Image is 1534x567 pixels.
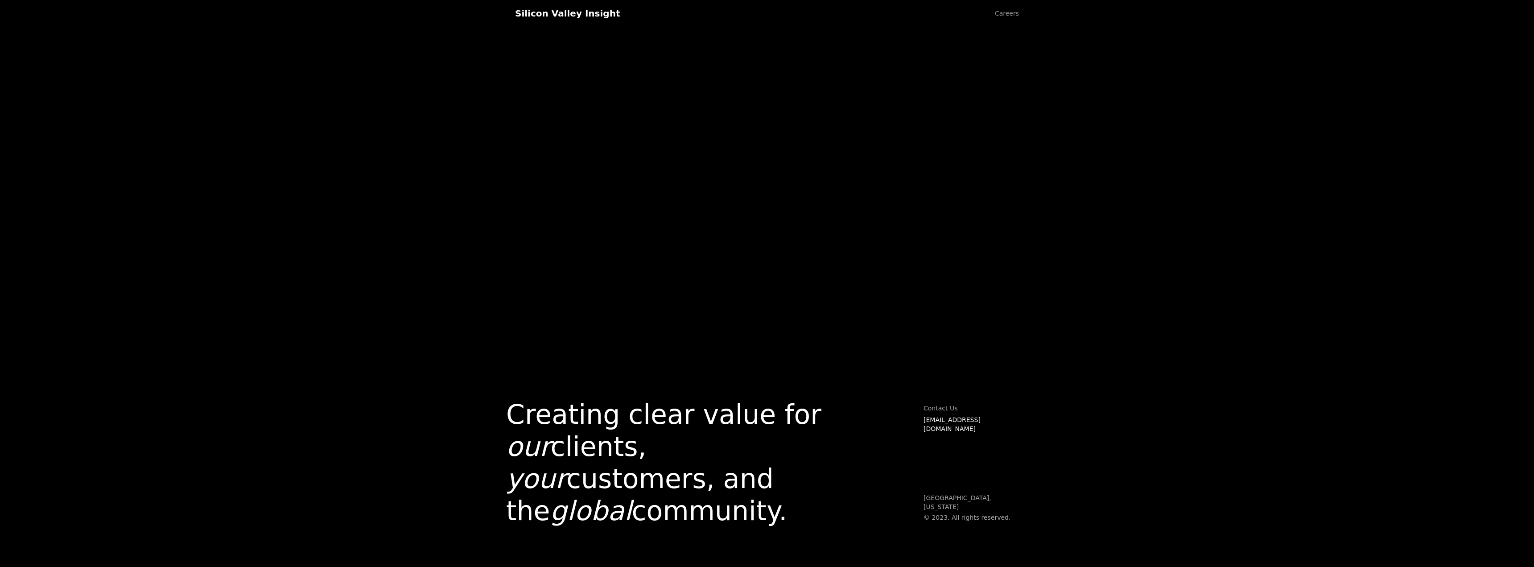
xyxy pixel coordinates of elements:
[506,431,550,462] em: our
[924,416,981,432] a: [EMAIL_ADDRESS][DOMAIN_NAME]
[515,8,620,19] div: Silicon Valley Insight
[924,513,1028,522] p: © 2023. All rights reserved.
[924,404,1028,413] p: Contact Us
[506,398,821,527] h1: Creating clear value for clients, customers, and the community.
[924,494,1028,511] p: [GEOGRAPHIC_DATA], [US_STATE]
[550,495,631,526] em: global
[506,463,566,494] em: your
